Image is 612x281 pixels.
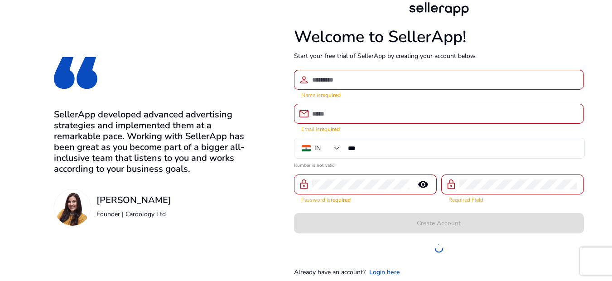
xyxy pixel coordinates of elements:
strong: required [331,196,351,203]
span: lock [299,179,309,190]
span: lock [446,179,457,190]
span: person [299,74,309,85]
h1: Welcome to SellerApp! [294,27,584,47]
a: Login here [369,267,400,277]
strong: required [321,92,341,99]
h3: SellerApp developed advanced advertising strategies and implemented them at a remarkable pace. Wo... [54,109,247,174]
div: IN [314,143,321,153]
mat-error: Email is [301,124,577,133]
mat-error: Name is [301,90,577,99]
strong: required [320,126,340,133]
p: Already have an account? [294,267,366,277]
mat-icon: remove_red_eye [412,179,434,190]
span: email [299,108,309,119]
mat-error: Password is [301,194,429,204]
p: Start your free trial of SellerApp by creating your account below. [294,51,584,61]
mat-error: Number is not valid [294,160,584,169]
p: Founder | Cardology Ltd [96,209,171,219]
mat-error: Required Field [448,194,577,204]
h3: [PERSON_NAME] [96,195,171,206]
